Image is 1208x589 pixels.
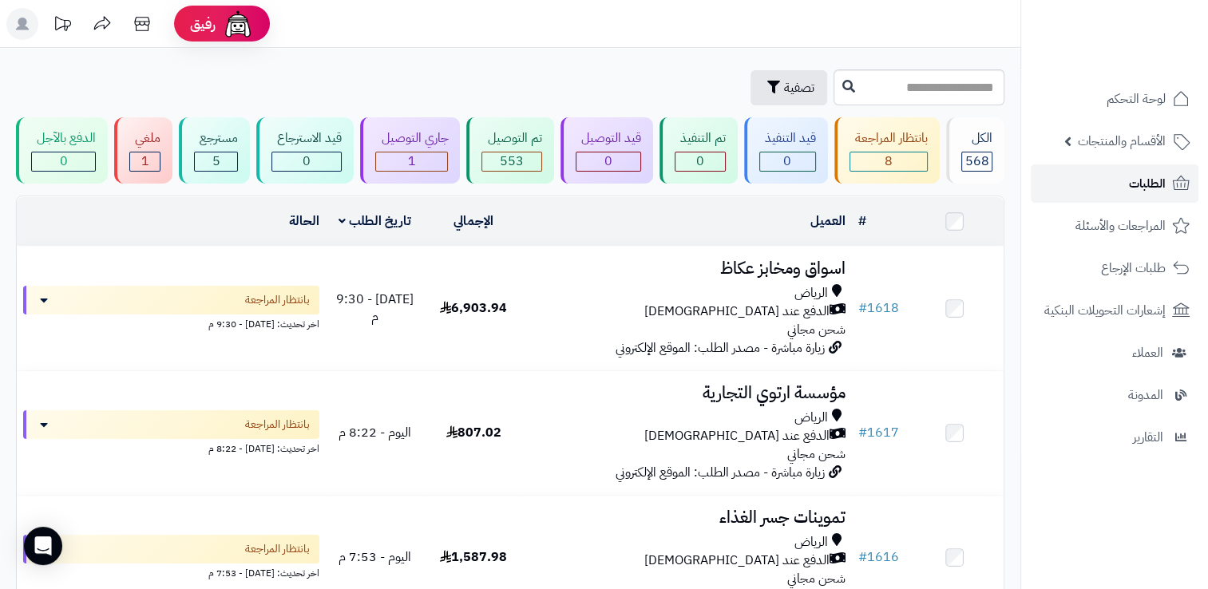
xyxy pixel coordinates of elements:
[42,8,82,44] a: تحديثات المنصة
[289,211,319,231] a: الحالة
[857,423,898,442] a: #1617
[481,129,541,148] div: تم التوصيل
[794,284,827,302] span: الرياض
[23,563,319,580] div: اخر تحديث: [DATE] - 7:53 م
[357,117,463,184] a: جاري التوصيل 1
[1101,257,1166,279] span: طلبات الإرجاع
[339,547,411,567] span: اليوم - 7:53 م
[943,117,1008,184] a: الكل568
[576,129,641,148] div: قيد التوصيل
[857,423,866,442] span: #
[194,129,238,148] div: مسترجع
[111,117,176,184] a: ملغي 1
[1128,384,1163,406] span: المدونة
[964,152,988,171] span: 568
[741,117,831,184] a: قيد التنفيذ 0
[794,409,827,427] span: الرياض
[1133,426,1163,449] span: التقارير
[786,320,845,339] span: شحن مجاني
[615,463,824,482] span: زيارة مباشرة - مصدر الطلب: الموقع الإلكتروني
[212,152,220,171] span: 5
[831,117,943,184] a: بانتظار المراجعة 8
[850,152,927,171] div: 8
[760,152,815,171] div: 0
[176,117,253,184] a: مسترجع 5
[850,129,928,148] div: بانتظار المراجعة
[245,292,310,308] span: بانتظار المراجعة
[303,152,311,171] span: 0
[130,152,160,171] div: 1
[500,152,524,171] span: 553
[786,445,845,464] span: شحن مجاني
[615,338,824,358] span: زيارة مباشرة - مصدر الطلب: الموقع الإلكتروني
[1099,43,1193,77] img: logo-2.png
[1031,334,1198,372] a: العملاء
[253,117,357,184] a: قيد الاسترجاع 0
[786,569,845,588] span: شحن مجاني
[336,290,414,327] span: [DATE] - 9:30 م
[245,541,310,557] span: بانتظار المراجعة
[339,211,411,231] a: تاريخ الطلب
[190,14,216,34] span: رفيق
[1044,299,1166,322] span: إشعارات التحويلات البنكية
[195,152,237,171] div: 5
[1129,172,1166,195] span: الطلبات
[529,384,846,402] h3: مؤسسة ارتوي التجارية
[1132,342,1163,364] span: العملاء
[1075,215,1166,237] span: المراجعات والأسئلة
[31,129,96,148] div: الدفع بالآجل
[440,298,507,318] span: 6,903.94
[271,129,342,148] div: قيد الاسترجاع
[375,129,448,148] div: جاري التوصيل
[129,129,160,148] div: ملغي
[23,439,319,456] div: اخر تحديث: [DATE] - 8:22 م
[60,152,68,171] span: 0
[1031,376,1198,414] a: المدونة
[1031,164,1198,203] a: الطلبات
[857,298,898,318] a: #1618
[463,117,556,184] a: تم التوصيل 553
[1078,130,1166,152] span: الأقسام والمنتجات
[529,259,846,278] h3: اسواق ومخابز عكاظ
[751,70,827,105] button: تصفية
[644,427,829,445] span: الدفع عند [DEMOGRAPHIC_DATA]
[222,8,254,40] img: ai-face.png
[408,152,416,171] span: 1
[376,152,447,171] div: 1
[1107,88,1166,110] span: لوحة التحكم
[245,417,310,433] span: بانتظار المراجعة
[857,298,866,318] span: #
[1031,291,1198,330] a: إشعارات التحويلات البنكية
[141,152,149,171] span: 1
[13,117,111,184] a: الدفع بالآجل 0
[23,314,319,331] div: اخر تحديث: [DATE] - 9:30 م
[529,508,846,527] h3: تموينات جسر الغذاء
[482,152,541,171] div: 553
[783,152,791,171] span: 0
[1031,80,1198,118] a: لوحة التحكم
[557,117,656,184] a: قيد التوصيل 0
[32,152,95,171] div: 0
[857,547,866,567] span: #
[1031,418,1198,457] a: التقارير
[1031,207,1198,245] a: المراجعات والأسئلة
[272,152,341,171] div: 0
[696,152,704,171] span: 0
[24,527,62,565] div: Open Intercom Messenger
[810,211,845,231] a: العميل
[675,129,726,148] div: تم التنفيذ
[576,152,640,171] div: 0
[656,117,741,184] a: تم التنفيذ 0
[784,78,814,97] span: تصفية
[440,547,507,567] span: 1,587.98
[446,423,501,442] span: 807.02
[857,547,898,567] a: #1616
[675,152,725,171] div: 0
[1031,249,1198,287] a: طلبات الإرجاع
[794,533,827,551] span: الرياض
[759,129,816,148] div: قيد التنفيذ
[644,302,829,321] span: الدفع عند [DEMOGRAPHIC_DATA]
[339,423,411,442] span: اليوم - 8:22 م
[885,152,893,171] span: 8
[453,211,493,231] a: الإجمالي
